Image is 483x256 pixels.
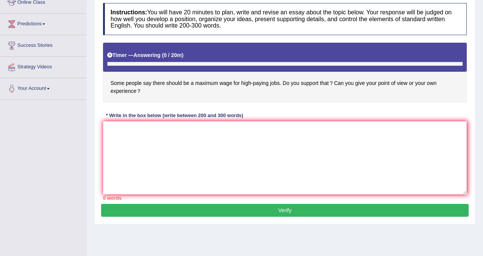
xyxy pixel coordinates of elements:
[134,52,161,58] b: Answering
[182,52,183,58] b: )
[162,52,164,58] b: (
[103,43,467,103] h4: Some people say there should be a maximum wage for high-paying jobs. Do you support that？Can you ...
[103,112,246,119] div: * Write in the box below (write between 200 and 300 words)
[107,52,183,58] h5: Timer —
[0,35,86,54] a: Success Stories
[111,9,147,15] b: Instructions:
[103,3,467,35] h4: You will have 20 minutes to plan, write and revise an essay about the topic below. Your response ...
[164,52,182,58] b: 0 / 20m
[0,14,86,32] a: Predictions
[0,78,86,97] a: Your Account
[0,57,86,76] a: Strategy Videos
[103,194,467,202] div: 0 words
[101,204,469,217] button: Verify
